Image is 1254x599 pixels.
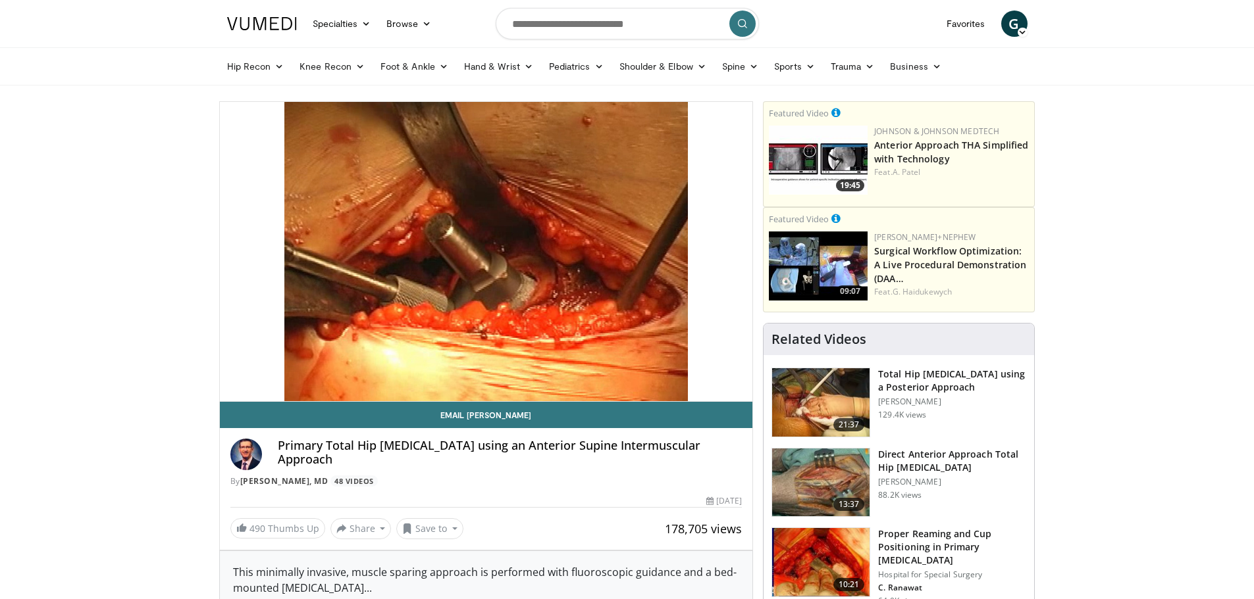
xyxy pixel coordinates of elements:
[772,528,870,596] img: 9ceeadf7-7a50-4be6-849f-8c42a554e74d.150x105_q85_crop-smart_upscale.jpg
[878,448,1026,474] h3: Direct Anterior Approach Total Hip [MEDICAL_DATA]
[939,11,993,37] a: Favorites
[893,166,921,178] a: A. Patel
[373,53,456,80] a: Foot & Ankle
[878,396,1026,407] p: [PERSON_NAME]
[833,418,865,431] span: 21:37
[330,475,379,487] a: 48 Videos
[1001,11,1028,37] a: G
[836,285,864,297] span: 09:07
[219,53,292,80] a: Hip Recon
[874,231,976,243] a: [PERSON_NAME]+Nephew
[769,213,829,225] small: Featured Video
[893,286,952,297] a: G. Haidukewych
[766,53,823,80] a: Sports
[541,53,612,80] a: Pediatrics
[874,126,999,137] a: Johnson & Johnson MedTech
[769,231,868,300] a: 09:07
[878,490,922,500] p: 88.2K views
[836,180,864,191] span: 19:45
[769,126,868,195] a: 19:45
[227,17,297,30] img: VuMedi Logo
[230,439,262,470] img: Avatar
[706,495,742,507] div: [DATE]
[878,477,1026,487] p: [PERSON_NAME]
[665,521,742,537] span: 178,705 views
[882,53,949,80] a: Business
[878,410,926,420] p: 129.4K views
[874,139,1028,165] a: Anterior Approach THA Simplified with Technology
[833,578,865,591] span: 10:21
[771,448,1026,517] a: 13:37 Direct Anterior Approach Total Hip [MEDICAL_DATA] [PERSON_NAME] 88.2K views
[874,286,1029,298] div: Feat.
[230,518,325,539] a: 490 Thumbs Up
[330,518,392,539] button: Share
[496,8,759,39] input: Search topics, interventions
[714,53,766,80] a: Spine
[769,107,829,119] small: Featured Video
[769,231,868,300] img: bcfc90b5-8c69-4b20-afee-af4c0acaf118.150x105_q85_crop-smart_upscale.jpg
[396,518,463,539] button: Save to
[769,126,868,195] img: 06bb1c17-1231-4454-8f12-6191b0b3b81a.150x105_q85_crop-smart_upscale.jpg
[833,498,865,511] span: 13:37
[278,439,743,467] h4: Primary Total Hip [MEDICAL_DATA] using an Anterior Supine Intermuscular Approach
[379,11,439,37] a: Browse
[305,11,379,37] a: Specialties
[878,583,1026,593] p: C. Ranawat
[772,448,870,517] img: 294118_0000_1.png.150x105_q85_crop-smart_upscale.jpg
[230,475,743,487] div: By
[249,522,265,535] span: 490
[823,53,883,80] a: Trauma
[878,368,1026,394] h3: Total Hip [MEDICAL_DATA] using a Posterior Approach
[771,368,1026,437] a: 21:37 Total Hip [MEDICAL_DATA] using a Posterior Approach [PERSON_NAME] 129.4K views
[612,53,714,80] a: Shoulder & Elbow
[292,53,373,80] a: Knee Recon
[878,527,1026,567] h3: Proper Reaming and Cup Positioning in Primary [MEDICAL_DATA]
[771,331,866,347] h4: Related Videos
[220,102,753,402] video-js: Video Player
[456,53,541,80] a: Hand & Wrist
[240,475,328,487] a: [PERSON_NAME], MD
[220,402,753,428] a: Email [PERSON_NAME]
[878,569,1026,580] p: Hospital for Special Surgery
[874,166,1029,178] div: Feat.
[772,368,870,437] img: 286987_0000_1.png.150x105_q85_crop-smart_upscale.jpg
[874,245,1026,285] a: Surgical Workflow Optimization: A Live Procedural Demonstration (DAA…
